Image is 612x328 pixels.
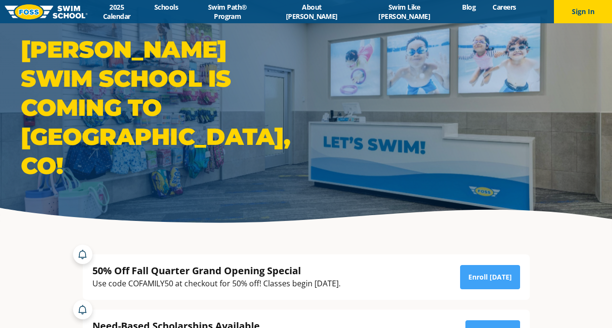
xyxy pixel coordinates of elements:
div: 50% Off Fall Quarter Grand Opening Special [92,264,341,277]
a: Careers [484,2,524,12]
div: Use code COFAMILY50 at checkout for 50% off! Classes begin [DATE]. [92,277,341,290]
a: Swim Path® Program [187,2,269,21]
a: 2025 Calendar [88,2,146,21]
a: Enroll [DATE] [460,265,520,289]
img: FOSS Swim School Logo [5,4,88,19]
a: About [PERSON_NAME] [269,2,355,21]
a: Swim Like [PERSON_NAME] [355,2,454,21]
a: Blog [454,2,484,12]
h1: [PERSON_NAME] Swim School is coming to [GEOGRAPHIC_DATA], CO! [21,35,301,180]
a: Schools [146,2,187,12]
